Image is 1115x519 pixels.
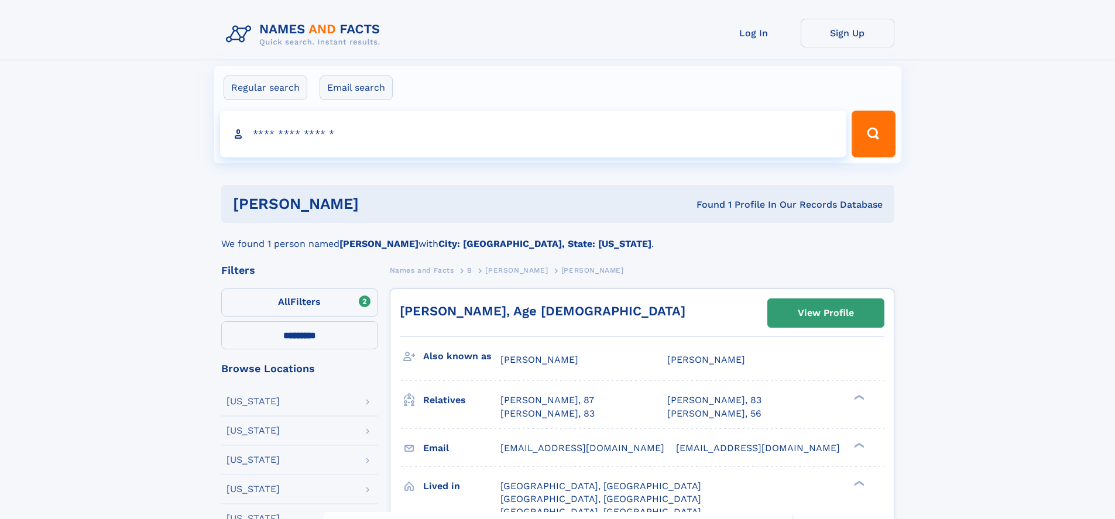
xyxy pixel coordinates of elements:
[485,263,548,277] a: [PERSON_NAME]
[227,484,280,494] div: [US_STATE]
[798,300,854,326] div: View Profile
[438,238,651,249] b: City: [GEOGRAPHIC_DATA], State: [US_STATE]
[278,296,290,307] span: All
[221,265,378,276] div: Filters
[227,426,280,435] div: [US_STATE]
[221,223,894,251] div: We found 1 person named with .
[485,266,548,274] span: [PERSON_NAME]
[561,266,624,274] span: [PERSON_NAME]
[320,75,393,100] label: Email search
[851,441,865,449] div: ❯
[707,19,801,47] a: Log In
[221,19,390,50] img: Logo Names and Facts
[390,263,454,277] a: Names and Facts
[500,394,594,407] a: [PERSON_NAME], 87
[220,111,847,157] input: search input
[467,266,472,274] span: B
[423,346,500,366] h3: Also known as
[224,75,307,100] label: Regular search
[221,363,378,374] div: Browse Locations
[423,476,500,496] h3: Lived in
[851,479,865,487] div: ❯
[423,390,500,410] h3: Relatives
[667,407,761,420] a: [PERSON_NAME], 56
[233,197,528,211] h1: [PERSON_NAME]
[423,438,500,458] h3: Email
[527,198,883,211] div: Found 1 Profile In Our Records Database
[801,19,894,47] a: Sign Up
[500,493,701,504] span: [GEOGRAPHIC_DATA], [GEOGRAPHIC_DATA]
[667,394,761,407] a: [PERSON_NAME], 83
[667,354,745,365] span: [PERSON_NAME]
[221,288,378,317] label: Filters
[500,442,664,453] span: [EMAIL_ADDRESS][DOMAIN_NAME]
[851,394,865,401] div: ❯
[500,407,595,420] a: [PERSON_NAME], 83
[676,442,840,453] span: [EMAIL_ADDRESS][DOMAIN_NAME]
[852,111,895,157] button: Search Button
[467,263,472,277] a: B
[400,304,685,318] a: [PERSON_NAME], Age [DEMOGRAPHIC_DATA]
[768,299,884,327] a: View Profile
[500,506,701,517] span: [GEOGRAPHIC_DATA], [GEOGRAPHIC_DATA]
[227,455,280,465] div: [US_STATE]
[500,480,701,491] span: [GEOGRAPHIC_DATA], [GEOGRAPHIC_DATA]
[227,397,280,406] div: [US_STATE]
[339,238,418,249] b: [PERSON_NAME]
[500,354,578,365] span: [PERSON_NAME]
